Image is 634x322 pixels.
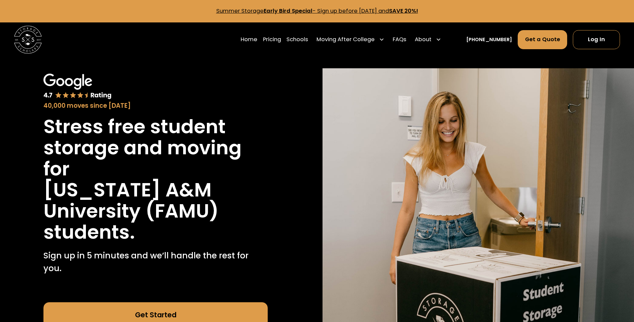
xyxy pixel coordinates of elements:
h1: students. [43,222,135,243]
strong: SAVE 20%! [389,7,418,15]
div: About [412,30,444,49]
div: Moving After College [314,30,387,49]
a: Summer StorageEarly Bird Special- Sign up before [DATE] andSAVE 20%! [216,7,418,15]
a: [PHONE_NUMBER] [466,36,512,44]
a: Pricing [263,30,281,49]
a: Get a Quote [518,30,567,49]
img: Storage Scholars main logo [14,26,42,54]
img: Google 4.7 star rating [43,74,112,100]
a: FAQs [393,30,406,49]
div: About [415,35,431,44]
h1: [US_STATE] A&M University (FAMU) [43,179,268,222]
strong: Early Bird Special [264,7,312,15]
a: Home [241,30,257,49]
a: Schools [286,30,308,49]
div: Moving After College [316,35,375,44]
div: 40,000 moves since [DATE] [43,101,268,110]
a: Log In [573,30,620,49]
p: Sign up in 5 minutes and we’ll handle the rest for you. [43,249,268,274]
h1: Stress free student storage and moving for [43,116,268,179]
